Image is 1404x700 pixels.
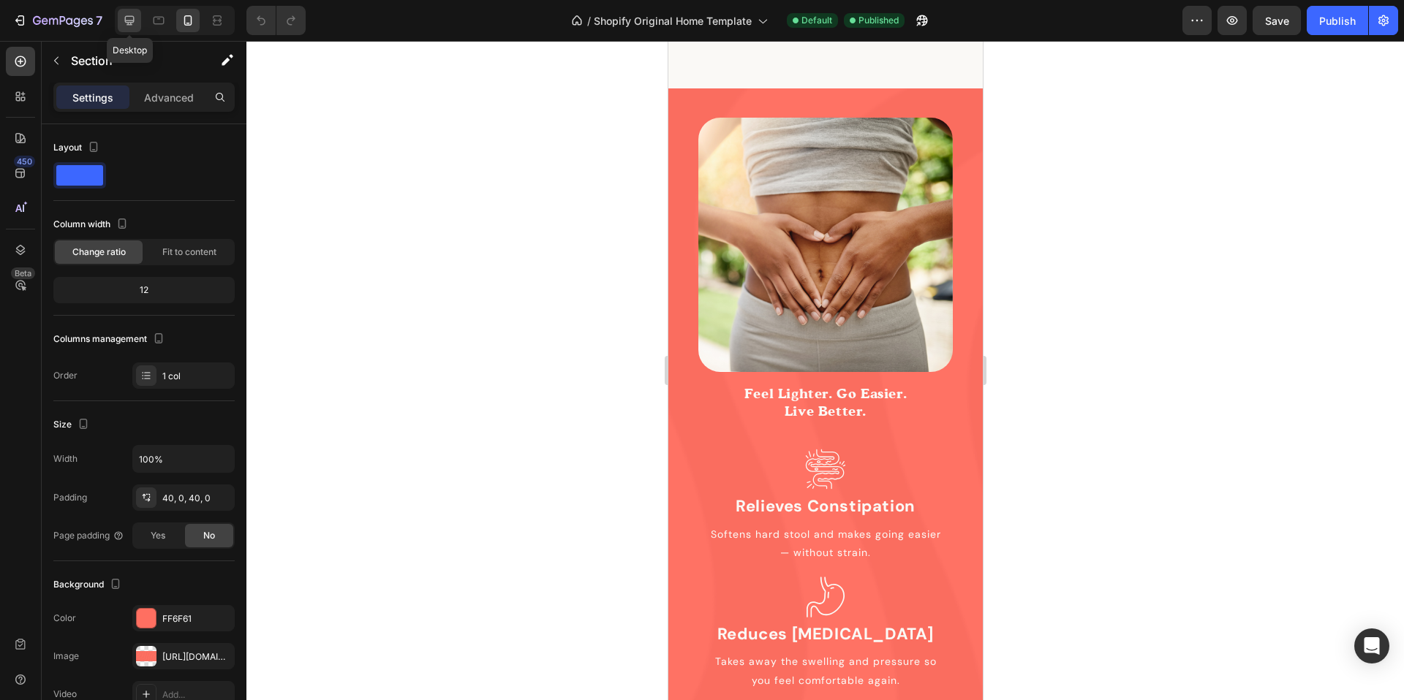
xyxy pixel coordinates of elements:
span: Published [858,14,899,27]
div: Order [53,369,78,382]
span: Fit to content [162,246,216,259]
div: [URL][DOMAIN_NAME] [162,650,231,663]
span: Default [801,14,832,27]
span: Save [1265,15,1289,27]
input: Auto [133,446,234,472]
div: Undo/Redo [246,6,306,35]
p: Advanced [144,90,194,105]
button: 7 [6,6,109,35]
span: Shopify Original Home Template [594,13,752,28]
div: Publish [1319,13,1356,28]
div: Image [53,650,79,663]
p: Section [71,52,191,69]
div: 1 col [162,370,231,383]
div: Column width [53,215,131,235]
div: Padding [53,491,87,504]
div: Width [53,452,78,465]
div: Beta [11,267,35,279]
button: Save [1253,6,1301,35]
div: 40, 0, 40, 0 [162,492,231,505]
iframe: To enrich screen reader interactions, please activate Accessibility in Grammarly extension settings [668,41,983,700]
div: Page padding [53,529,124,542]
span: / [587,13,591,28]
div: Color [53,612,76,625]
button: Publish [1307,6,1368,35]
span: Yes [151,529,165,542]
span: No [203,529,215,542]
div: Background [53,575,124,595]
div: Size [53,415,92,435]
div: 12 [56,280,232,300]
div: Open Intercom Messenger [1354,628,1389,663]
div: Layout [53,138,102,158]
div: 450 [14,156,35,167]
p: Settings [72,90,113,105]
p: 7 [96,12,102,29]
div: Columns management [53,330,167,349]
div: FF6F61 [162,612,231,625]
span: Change ratio [72,246,126,259]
